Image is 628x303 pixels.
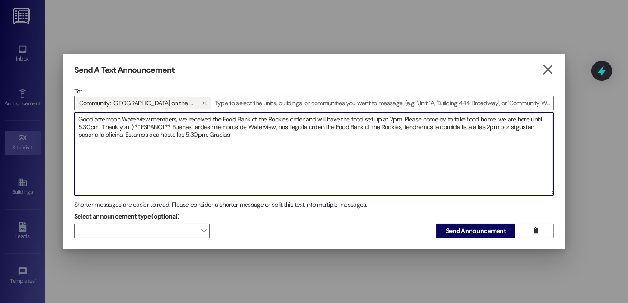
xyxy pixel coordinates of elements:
[446,226,506,236] span: Send Announcement
[542,65,554,75] i: 
[532,227,539,234] i: 
[79,97,194,109] span: Community: Waterview on the Parkway
[75,113,553,195] textarea: Good afternoon Waterview members, we received the Food Bank of the Rockies order and will have th...
[202,99,207,107] i: 
[74,200,554,210] div: Shorter messages are easier to read. Please consider a shorter message or split this text into mu...
[198,97,211,109] button: Community: Waterview on the Parkway
[74,210,180,224] label: Select announcement type (optional)
[74,112,554,196] div: Good afternoon Waterview members, we received the Food Bank of the Rockies order and will have th...
[436,224,515,238] button: Send Announcement
[212,96,553,110] input: Type to select the units, buildings, or communities you want to message. (e.g. 'Unit 1A', 'Buildi...
[74,65,175,75] h3: Send A Text Announcement
[74,87,554,96] p: To:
